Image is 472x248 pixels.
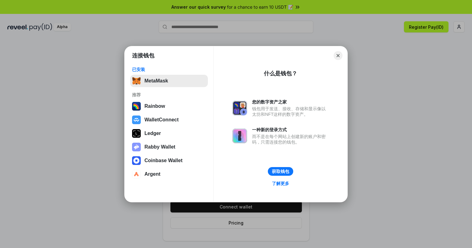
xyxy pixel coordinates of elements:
div: Ledger [144,131,161,136]
div: 您的数字资产之家 [252,99,329,105]
div: Rabby Wallet [144,144,175,150]
div: 推荐 [132,92,206,98]
button: Rabby Wallet [130,141,208,153]
div: 已安装 [132,67,206,72]
div: MetaMask [144,78,168,84]
img: svg+xml,%3Csvg%20width%3D%22120%22%20height%3D%22120%22%20viewBox%3D%220%200%20120%20120%22%20fil... [132,102,141,111]
img: svg+xml,%3Csvg%20xmlns%3D%22http%3A%2F%2Fwww.w3.org%2F2000%2Fsvg%22%20width%3D%2228%22%20height%3... [132,129,141,138]
div: 什么是钱包？ [264,70,297,77]
button: MetaMask [130,75,208,87]
div: 钱包用于发送、接收、存储和显示像以太坊和NFT这样的数字资产。 [252,106,329,117]
div: 一种新的登录方式 [252,127,329,132]
a: 了解更多 [268,179,293,187]
img: svg+xml,%3Csvg%20xmlns%3D%22http%3A%2F%2Fwww.w3.org%2F2000%2Fsvg%22%20fill%3D%22none%22%20viewBox... [232,101,247,116]
div: 而不是在每个网站上创建新的账户和密码，只需连接您的钱包。 [252,134,329,145]
button: WalletConnect [130,114,208,126]
div: Coinbase Wallet [144,158,182,163]
div: 获取钱包 [272,169,289,174]
img: svg+xml,%3Csvg%20width%3D%2228%22%20height%3D%2228%22%20viewBox%3D%220%200%2028%2028%22%20fill%3D... [132,170,141,179]
button: Coinbase Wallet [130,154,208,167]
h1: 连接钱包 [132,52,154,59]
img: svg+xml,%3Csvg%20xmlns%3D%22http%3A%2F%2Fwww.w3.org%2F2000%2Fsvg%22%20fill%3D%22none%22%20viewBox... [232,128,247,143]
div: Rainbow [144,103,165,109]
img: svg+xml,%3Csvg%20fill%3D%22none%22%20height%3D%2233%22%20viewBox%3D%220%200%2035%2033%22%20width%... [132,77,141,85]
img: svg+xml,%3Csvg%20width%3D%2228%22%20height%3D%2228%22%20viewBox%3D%220%200%2028%2028%22%20fill%3D... [132,116,141,124]
div: Argent [144,171,161,177]
button: Rainbow [130,100,208,112]
img: svg+xml,%3Csvg%20xmlns%3D%22http%3A%2F%2Fwww.w3.org%2F2000%2Fsvg%22%20fill%3D%22none%22%20viewBox... [132,143,141,151]
button: Ledger [130,127,208,140]
button: Close [334,51,342,60]
button: 获取钱包 [268,167,293,176]
div: WalletConnect [144,117,179,123]
img: svg+xml,%3Csvg%20width%3D%2228%22%20height%3D%2228%22%20viewBox%3D%220%200%2028%2028%22%20fill%3D... [132,156,141,165]
button: Argent [130,168,208,180]
div: 了解更多 [272,181,289,186]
